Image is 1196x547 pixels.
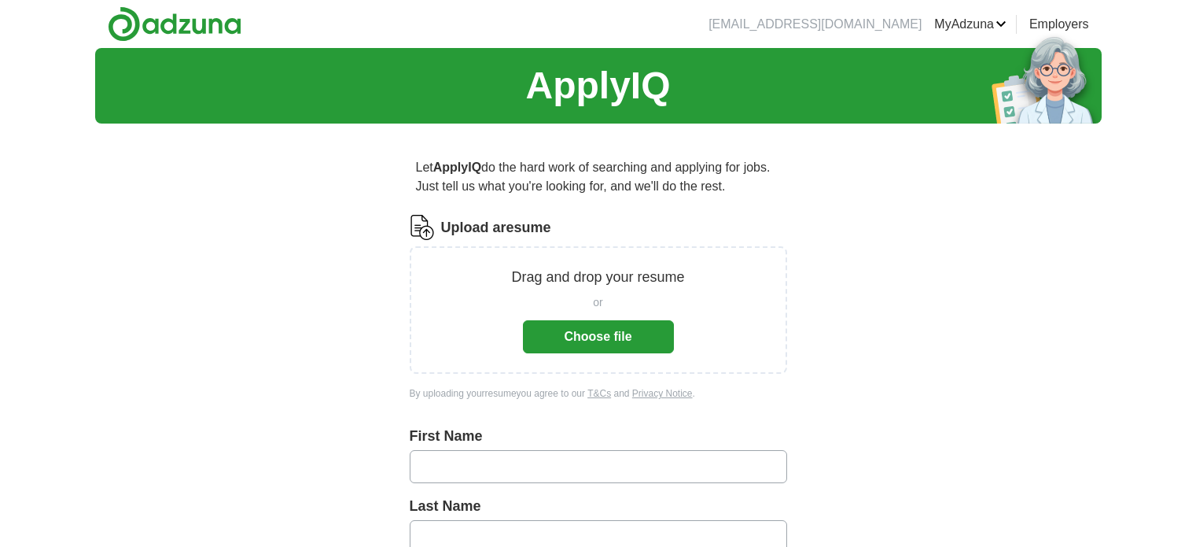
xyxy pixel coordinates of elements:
a: MyAdzuna [934,15,1006,34]
a: Privacy Notice [632,388,693,399]
p: Drag and drop your resume [511,267,684,288]
span: or [593,294,602,311]
div: By uploading your resume you agree to our and . [410,386,787,401]
button: Choose file [523,320,674,353]
p: Let do the hard work of searching and applying for jobs. Just tell us what you're looking for, an... [410,152,787,202]
strong: ApplyIQ [433,161,481,174]
img: Adzuna logo [108,6,241,42]
li: [EMAIL_ADDRESS][DOMAIN_NAME] [708,15,922,34]
label: Upload a resume [441,217,551,238]
label: Last Name [410,496,787,517]
h1: ApplyIQ [525,57,670,114]
img: CV Icon [410,215,435,240]
a: Employers [1029,15,1089,34]
a: T&Cs [587,388,611,399]
label: First Name [410,426,787,447]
